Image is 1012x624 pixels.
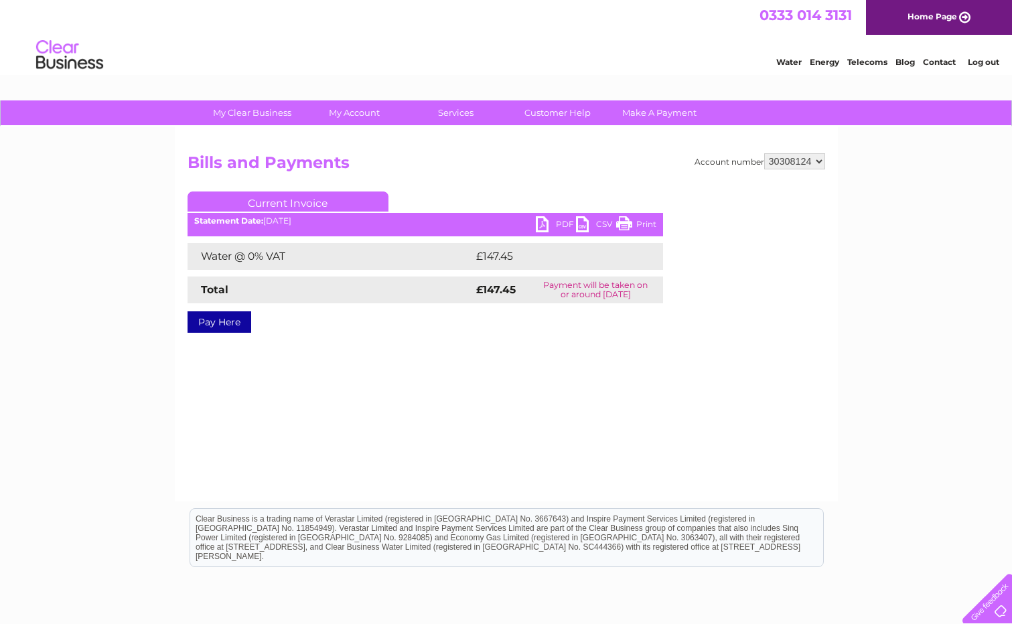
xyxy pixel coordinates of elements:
a: My Clear Business [197,100,307,125]
strong: £147.45 [476,283,516,296]
a: Make A Payment [604,100,715,125]
a: Telecoms [847,57,887,67]
a: 0333 014 3131 [760,7,852,23]
a: Customer Help [502,100,613,125]
a: PDF [536,216,576,236]
a: Pay Here [188,311,251,333]
a: Current Invoice [188,191,388,212]
a: Contact [923,57,956,67]
h2: Bills and Payments [188,153,825,179]
a: Print [616,216,656,236]
img: logo.png [35,35,104,76]
a: Water [776,57,802,67]
a: Log out [968,57,999,67]
b: Statement Date: [194,216,263,226]
a: My Account [299,100,409,125]
div: Clear Business is a trading name of Verastar Limited (registered in [GEOGRAPHIC_DATA] No. 3667643... [190,7,823,65]
strong: Total [201,283,228,296]
td: Payment will be taken on or around [DATE] [528,277,663,303]
a: CSV [576,216,616,236]
div: Account number [695,153,825,169]
div: [DATE] [188,216,663,226]
a: Blog [895,57,915,67]
td: Water @ 0% VAT [188,243,473,270]
a: Services [401,100,511,125]
a: Energy [810,57,839,67]
td: £147.45 [473,243,638,270]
